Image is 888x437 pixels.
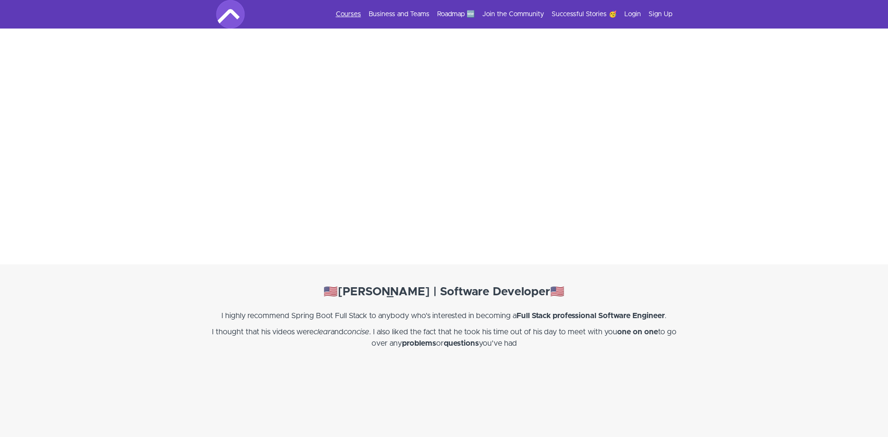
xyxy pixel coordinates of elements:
strong: one on one [617,328,658,336]
a: Courses [336,10,361,19]
em: concise [344,328,369,336]
a: Login [624,10,641,19]
strong: [PERSON_NAME] | Software Developer [338,286,550,298]
em: clear [314,328,331,336]
p: I highly recommend Spring Boot Full Stack to anybody who's interested in becoming a . [207,310,682,321]
a: Business and Teams [369,10,430,19]
a: Roadmap 🆕 [437,10,475,19]
h4: 🇺🇸 🇺🇸 [207,283,682,301]
strong: Full Stack professional Software Engineer [516,312,665,320]
strong: problems [402,340,436,347]
p: I thought that his videos were and . I also liked the fact that he took his time out of his day t... [207,326,682,349]
strong: questions [444,340,479,347]
a: Join the Community [482,10,544,19]
a: Sign Up [649,10,672,19]
a: Successful Stories 🥳 [552,10,617,19]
